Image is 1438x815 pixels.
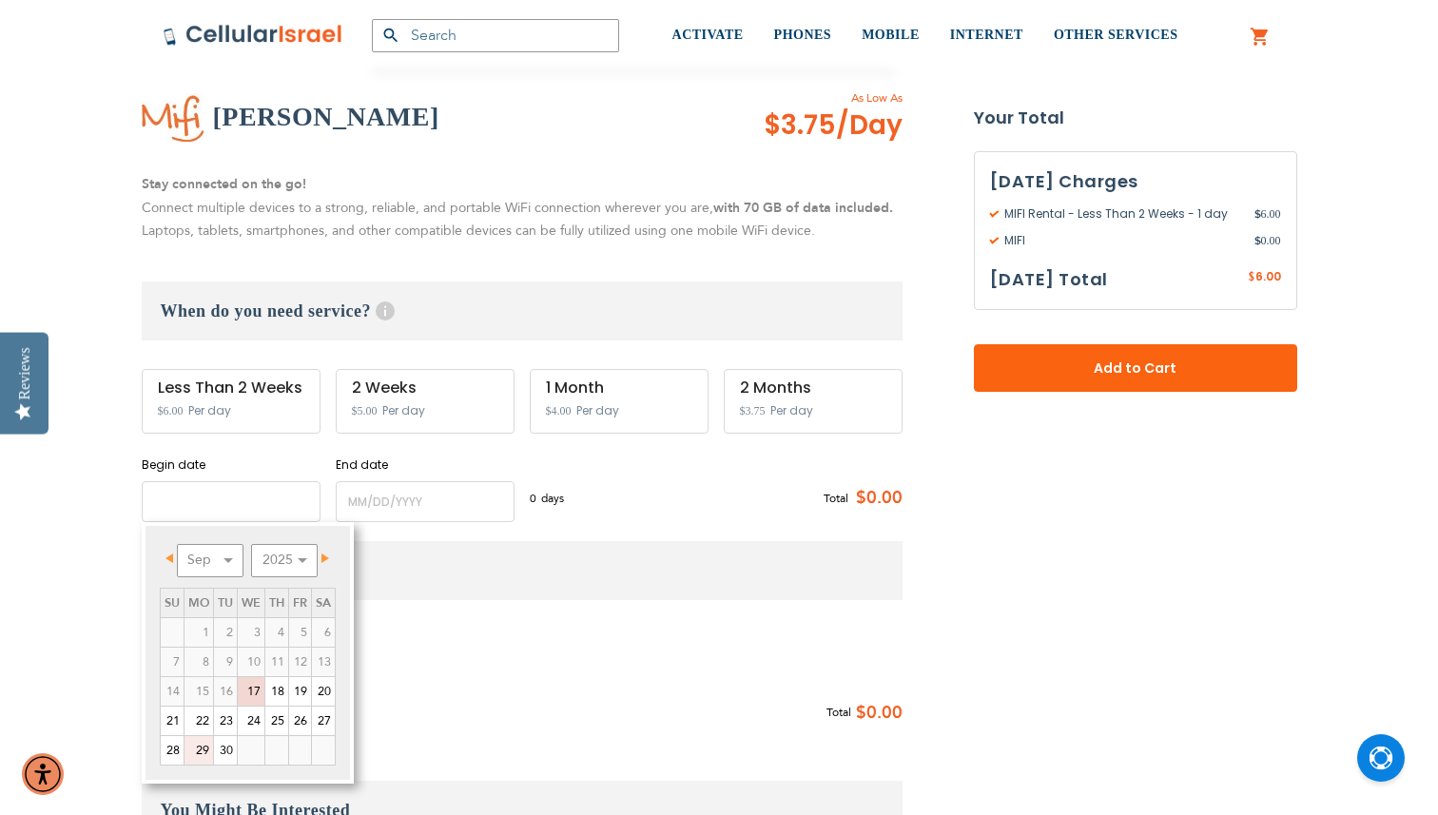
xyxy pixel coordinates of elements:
[352,404,378,417] span: $5.00
[974,344,1297,392] button: Add to Cart
[142,481,321,522] input: MM/DD/YYYY
[1254,205,1281,223] span: 6.00
[16,347,33,399] div: Reviews
[177,544,243,577] select: Select month
[974,104,1297,132] strong: Your Total
[824,490,848,507] span: Total
[269,594,284,611] span: Thursday
[289,648,311,676] span: 12
[213,98,439,136] h2: [PERSON_NAME]
[862,28,920,42] span: MOBILE
[238,648,264,676] span: 10
[321,553,329,563] span: Next
[312,707,335,735] a: 27
[372,19,619,52] input: Search
[990,232,1254,249] span: MIFI
[289,707,311,735] a: 26
[165,594,180,611] span: Sunday
[770,402,813,419] span: Per day
[990,265,1108,294] h3: [DATE] Total
[336,456,515,474] label: End date
[1255,268,1281,284] span: 6.00
[162,547,185,571] a: Prev
[185,736,213,765] a: 29
[764,107,903,145] span: $3.75
[185,677,213,706] span: 15
[185,648,213,676] span: 8
[238,618,264,647] span: 3
[312,648,335,676] span: 13
[546,404,572,417] span: $4.00
[546,379,692,397] div: 1 Month
[713,199,893,217] strong: with 70 GB of data included.
[1254,205,1261,223] span: $
[22,753,64,795] div: Accessibility Menu
[158,379,304,397] div: Less Than 2 Weeks
[214,736,237,765] a: 30
[265,707,288,735] a: 25
[836,107,903,145] span: /Day
[242,594,261,611] span: Wednesday
[312,677,335,706] a: 20
[312,618,335,647] span: 6
[990,205,1254,223] span: MIFI Rental - Less Than 2 Weeks - 1 day
[158,404,184,417] span: $6.00
[950,28,1023,42] span: INTERNET
[265,648,288,676] span: 11
[336,481,515,522] input: MM/DD/YYYY
[1254,232,1281,249] span: 0.00
[265,677,288,706] a: 18
[265,618,288,647] span: 4
[142,93,204,142] img: MIFI Rental
[185,707,213,735] a: 22
[214,677,237,706] span: 16
[740,379,886,397] div: 2 Months
[530,490,541,507] span: 0
[218,594,233,611] span: Tuesday
[161,677,184,706] span: 14
[142,281,903,340] h3: When do you need service?
[185,618,213,647] span: 1
[856,699,866,728] span: $
[238,677,264,706] a: 17
[1054,28,1178,42] span: OTHER SERVICES
[214,648,237,676] span: 9
[309,547,333,571] a: Next
[712,89,903,107] span: As Low As
[251,544,318,577] select: Select year
[990,167,1281,196] h3: [DATE] Charges
[672,28,744,42] span: ACTIVATE
[352,379,498,397] div: 2 Weeks
[376,301,395,320] span: Help
[161,648,184,676] span: 7
[188,402,231,419] span: Per day
[541,490,564,507] span: days
[826,703,851,723] span: Total
[316,594,331,611] span: Saturday
[848,484,903,513] span: $0.00
[1254,232,1261,249] span: $
[142,456,321,474] label: Begin date
[142,175,306,193] strong: Stay connected on the go!
[161,707,184,735] a: 21
[293,594,307,611] span: Friday
[142,541,903,600] h3: Add On DATA
[1037,359,1234,378] span: Add to Cart
[740,404,766,417] span: $3.75
[774,28,832,42] span: PHONES
[165,553,173,563] span: Prev
[163,24,343,47] img: Cellular Israel Logo
[1248,269,1255,286] span: $
[214,618,237,647] span: 2
[214,707,237,735] a: 23
[866,699,903,728] span: 0.00
[576,402,619,419] span: Per day
[188,594,209,611] span: Monday
[289,618,311,647] span: 5
[238,707,264,735] a: 24
[142,173,903,243] p: Connect multiple devices to a strong, reliable, and portable WiFi connection wherever you are, La...
[382,402,425,419] span: Per day
[161,736,184,765] a: 28
[289,677,311,706] a: 19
